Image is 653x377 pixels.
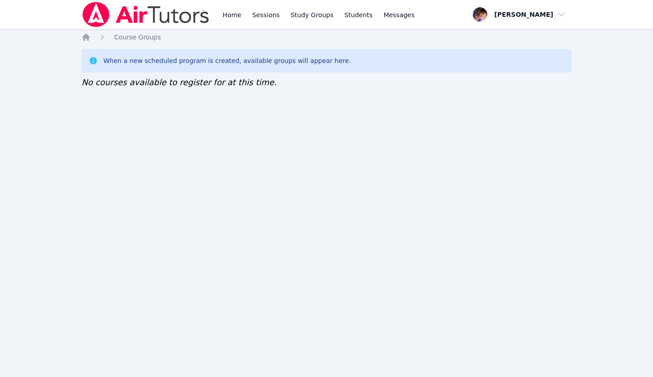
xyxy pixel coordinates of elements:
span: No courses available to register for at this time. [82,77,277,87]
img: Air Tutors [82,2,210,27]
span: Messages [384,10,415,19]
div: When a new scheduled program is created, available groups will appear here. [103,56,351,65]
a: Course Groups [114,33,161,42]
nav: Breadcrumb [82,33,571,42]
span: Course Groups [114,34,161,41]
